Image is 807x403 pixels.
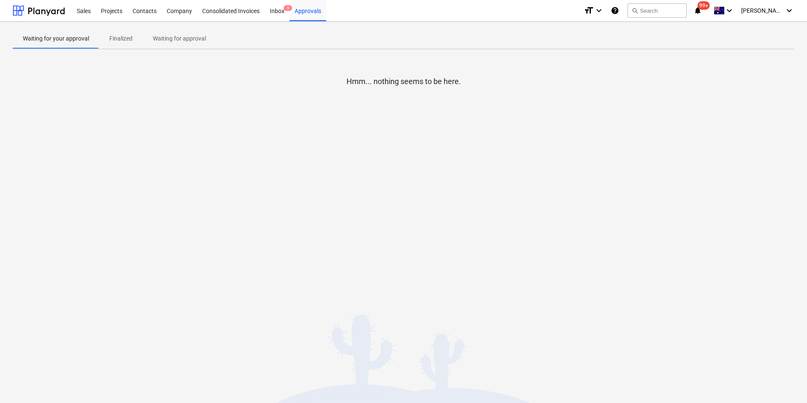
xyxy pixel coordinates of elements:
[765,362,807,403] iframe: Chat Widget
[741,7,783,14] span: [PERSON_NAME]
[693,5,702,16] i: notifications
[611,5,619,16] i: Knowledge base
[628,3,687,18] button: Search
[284,5,292,11] span: 1
[784,5,794,16] i: keyboard_arrow_down
[631,7,638,14] span: search
[594,5,604,16] i: keyboard_arrow_down
[23,34,89,43] p: Waiting for your approval
[698,1,710,10] span: 99+
[153,34,206,43] p: Waiting for approval
[724,5,734,16] i: keyboard_arrow_down
[347,76,461,87] p: Hmm... nothing seems to be here.
[109,34,133,43] p: Finalized
[584,5,594,16] i: format_size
